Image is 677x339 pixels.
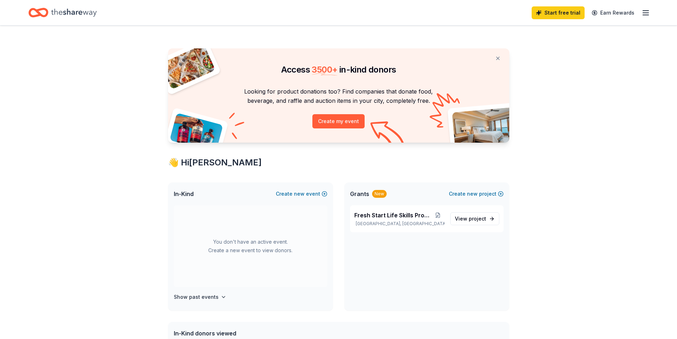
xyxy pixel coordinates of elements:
[372,190,387,198] div: New
[168,157,509,168] div: 👋 Hi [PERSON_NAME]
[354,211,431,219] span: Fresh Start Life Skills Program
[174,190,194,198] span: In-Kind
[370,121,406,148] img: Curvy arrow
[174,205,327,287] div: You don't have an active event. Create a new event to view donors.
[450,212,499,225] a: View project
[160,44,215,90] img: Pizza
[350,190,369,198] span: Grants
[177,87,501,106] p: Looking for product donations too? Find companies that donate food, beverage, and raffle and auct...
[469,216,486,222] span: project
[449,190,504,198] button: Createnewproject
[312,64,337,75] span: 3500 +
[467,190,478,198] span: new
[174,329,317,338] div: In-Kind donors viewed
[294,190,305,198] span: new
[587,6,639,19] a: Earn Rewards
[532,6,585,19] a: Start free trial
[174,293,219,301] h4: Show past events
[28,4,97,21] a: Home
[455,214,486,223] span: View
[281,64,396,75] span: Access in-kind donors
[354,221,445,227] p: [GEOGRAPHIC_DATA], [GEOGRAPHIC_DATA]
[312,114,365,128] button: Create my event
[276,190,327,198] button: Createnewevent
[174,293,226,301] button: Show past events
